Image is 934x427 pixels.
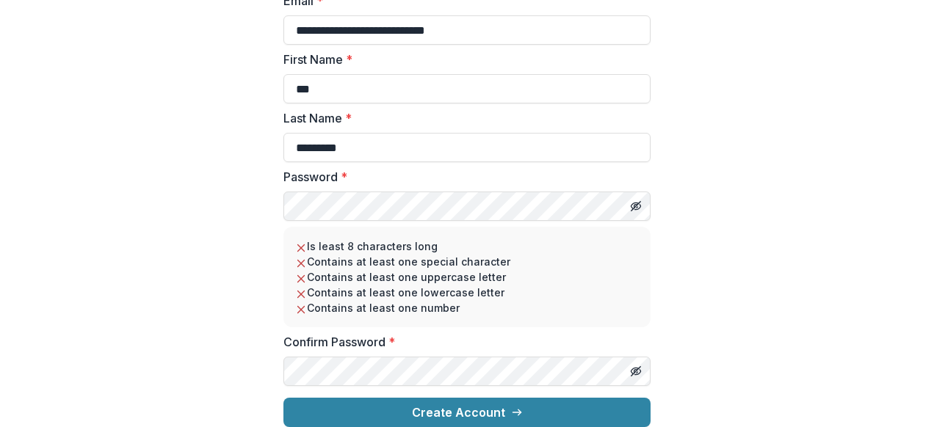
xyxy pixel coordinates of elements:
li: Contains at least one number [295,300,639,315]
label: Confirm Password [283,333,642,351]
li: Contains at least one lowercase letter [295,285,639,300]
li: Contains at least one special character [295,254,639,269]
button: Toggle password visibility [624,360,648,383]
button: Create Account [283,398,651,427]
label: Last Name [283,109,642,127]
button: Toggle password visibility [624,194,648,218]
li: Is least 8 characters long [295,238,639,254]
label: First Name [283,51,642,68]
li: Contains at least one uppercase letter [295,269,639,285]
label: Password [283,168,642,186]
